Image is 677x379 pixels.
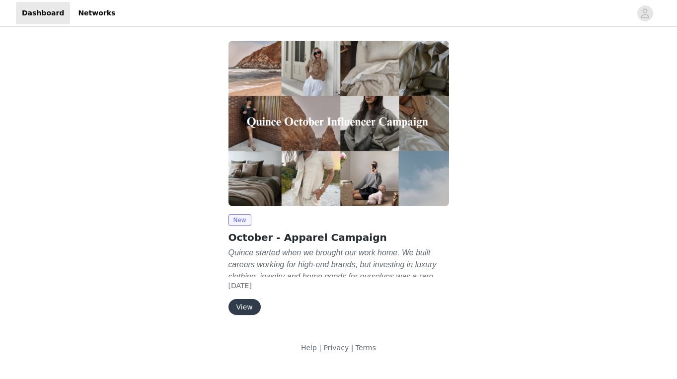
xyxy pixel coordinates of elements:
[323,344,349,352] a: Privacy
[228,214,251,226] span: New
[356,344,376,352] a: Terms
[228,248,440,316] em: Quince started when we brought our work home. We built careers working for high-end brands, but i...
[301,344,317,352] a: Help
[228,303,261,311] a: View
[351,344,354,352] span: |
[228,299,261,315] button: View
[72,2,121,24] a: Networks
[319,344,321,352] span: |
[640,5,650,21] div: avatar
[228,282,252,290] span: [DATE]
[16,2,70,24] a: Dashboard
[228,41,449,206] img: Quince
[228,230,449,245] h2: October - Apparel Campaign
